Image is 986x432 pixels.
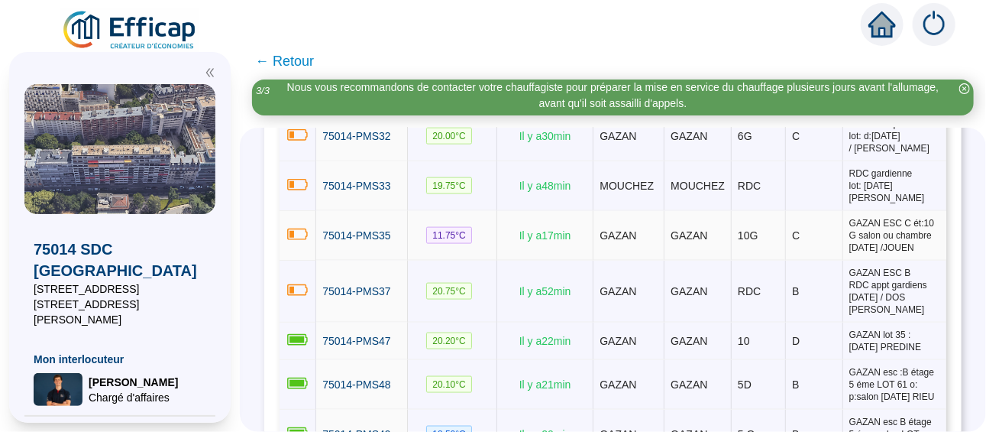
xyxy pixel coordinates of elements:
span: MOUCHEZ [600,180,654,192]
span: home [868,11,896,38]
span: 20.10 °C [426,376,472,393]
span: Il y a 17 min [519,229,571,242]
span: GAZAN [671,335,707,347]
span: C [792,229,800,242]
img: Chargé d'affaires [34,373,82,406]
span: Il y a 30 min [519,130,571,142]
span: [PERSON_NAME] [89,375,178,390]
a: 75014-PMS37 [322,284,391,300]
span: 19.75 °C [426,177,472,194]
img: efficap energie logo [61,9,199,52]
span: 10G [738,229,758,242]
span: GAZAN [600,130,636,142]
span: 10 [738,335,750,347]
img: alerts [913,3,955,46]
span: Il y a 21 min [519,378,571,391]
span: RDC gardienne lot: [DATE] [PERSON_NAME] [849,167,945,204]
span: GAZAN [600,229,636,242]
span: GAZAN [671,130,707,142]
a: 75014-PMS32 [322,128,391,145]
span: Il y a 48 min [519,180,571,192]
span: D [792,335,800,347]
span: Mon interlocuteur [34,352,206,367]
span: 20.00 °C [426,128,472,145]
span: GAZAN ESC B RDC appt gardiens [DATE] / DOS [PERSON_NAME] [849,267,945,316]
span: RDC [738,285,761,297]
span: GAZAN lot 35 :[DATE] PREDINE [849,329,945,353]
span: GAZAN [600,335,636,347]
div: Nous vous recommandons de contacter votre chauffagiste pour préparer la mise en service du chauff... [276,80,949,112]
span: 20.75 °C [426,283,472,300]
span: [STREET_ADDRESS] [34,281,206,297]
span: B [792,378,799,391]
span: 11.75 °C [426,227,472,244]
span: [STREET_ADDRESS][PERSON_NAME] [34,297,206,327]
span: double-left [205,67,215,78]
a: 75014-PMS48 [322,377,391,393]
span: GAZAN o: p:salon lot: d:[DATE] / [PERSON_NAME] [849,118,945,154]
span: GAZAN ESC C ét:10 G salon ou chambre [DATE] /JOUEN [849,217,945,254]
span: 75014 SDC [GEOGRAPHIC_DATA] [34,239,206,281]
a: 75014-PMS47 [322,333,391,349]
span: 20.20 °C [426,333,472,349]
span: GAZAN [671,229,707,242]
span: Il y a 52 min [519,285,571,297]
span: close-circle [959,83,970,94]
span: GAZAN [671,285,707,297]
a: 75014-PMS35 [322,228,391,244]
span: Il y a 22 min [519,335,571,347]
span: 6G [738,130,752,142]
i: 3 / 3 [256,85,270,96]
span: 75014-PMS48 [322,378,391,391]
span: RDC [738,180,761,192]
span: 75014-PMS47 [322,335,391,347]
span: GAZAN [671,378,707,391]
span: ← Retour [255,50,314,72]
span: GAZAN esc :B étage 5 éme LOT 61 o: p:salon [DATE] RIEU [849,366,945,403]
span: 75014-PMS32 [322,130,391,142]
span: 75014-PMS35 [322,229,391,242]
span: 75014-PMS33 [322,180,391,192]
span: Chargé d'affaires [89,390,178,405]
span: MOUCHEZ [671,180,725,192]
a: 75014-PMS33 [322,178,391,194]
span: 75014-PMS37 [322,285,391,297]
span: 5D [738,378,752,391]
span: GAZAN [600,378,636,391]
span: GAZAN [600,285,636,297]
span: B [792,285,799,297]
span: C [792,130,800,142]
